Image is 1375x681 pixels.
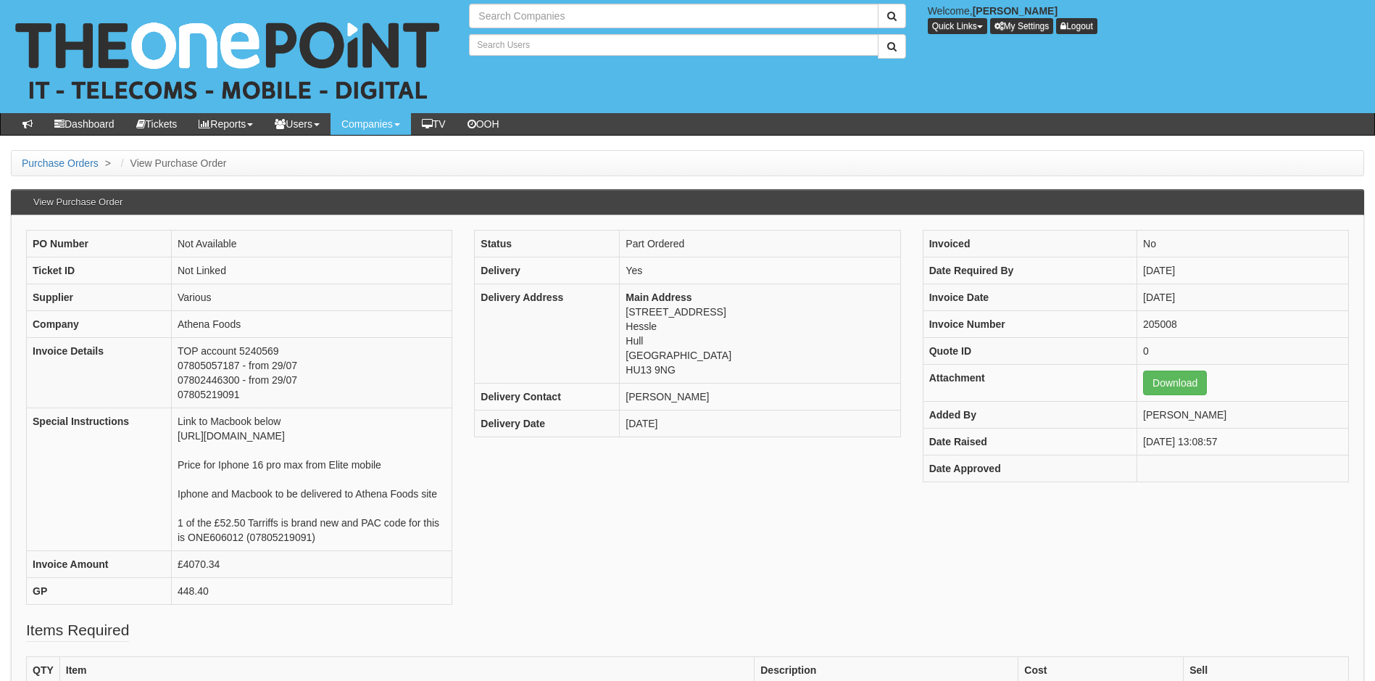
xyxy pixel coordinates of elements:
[26,619,129,642] legend: Items Required
[125,113,188,135] a: Tickets
[475,284,620,384] th: Delivery Address
[27,284,172,311] th: Supplier
[917,4,1375,34] div: Welcome,
[172,338,452,408] td: TOP account 5240569 07805057187 - from 29/07 07802446300 - from 29/07 07805219091
[172,257,452,284] td: Not Linked
[27,231,172,257] th: PO Number
[475,231,620,257] th: Status
[331,113,411,135] a: Companies
[923,284,1137,311] th: Invoice Date
[172,578,452,605] td: 448.40
[1137,231,1349,257] td: No
[1137,284,1349,311] td: [DATE]
[620,410,900,437] td: [DATE]
[620,231,900,257] td: Part Ordered
[27,338,172,408] th: Invoice Details
[1137,257,1349,284] td: [DATE]
[43,113,125,135] a: Dashboard
[27,408,172,551] th: Special Instructions
[264,113,331,135] a: Users
[22,157,99,169] a: Purchase Orders
[1143,371,1207,395] a: Download
[923,402,1137,429] th: Added By
[1137,402,1349,429] td: [PERSON_NAME]
[27,311,172,338] th: Company
[1056,18,1097,34] a: Logout
[973,5,1058,17] b: [PERSON_NAME]
[923,429,1137,455] th: Date Raised
[172,311,452,338] td: Athena Foods
[411,113,457,135] a: TV
[923,311,1137,338] th: Invoice Number
[620,384,900,410] td: [PERSON_NAME]
[923,455,1137,482] th: Date Approved
[475,384,620,410] th: Delivery Contact
[469,34,878,56] input: Search Users
[117,156,227,170] li: View Purchase Order
[928,18,987,34] button: Quick Links
[626,292,691,303] b: Main Address
[172,231,452,257] td: Not Available
[26,190,130,215] h3: View Purchase Order
[469,4,878,28] input: Search Companies
[457,113,510,135] a: OOH
[475,257,620,284] th: Delivery
[1137,338,1349,365] td: 0
[101,157,115,169] span: >
[188,113,264,135] a: Reports
[923,231,1137,257] th: Invoiced
[1137,311,1349,338] td: 205008
[172,551,452,578] td: £4070.34
[620,257,900,284] td: Yes
[172,284,452,311] td: Various
[27,578,172,605] th: GP
[923,365,1137,402] th: Attachment
[27,551,172,578] th: Invoice Amount
[620,284,900,384] td: [STREET_ADDRESS] Hessle Hull [GEOGRAPHIC_DATA] HU13 9NG
[475,410,620,437] th: Delivery Date
[27,257,172,284] th: Ticket ID
[990,18,1054,34] a: My Settings
[923,338,1137,365] th: Quote ID
[1137,429,1349,455] td: [DATE] 13:08:57
[923,257,1137,284] th: Date Required By
[172,408,452,551] td: Link to Macbook below [URL][DOMAIN_NAME] Price for Iphone 16 pro max from Elite mobile Iphone and...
